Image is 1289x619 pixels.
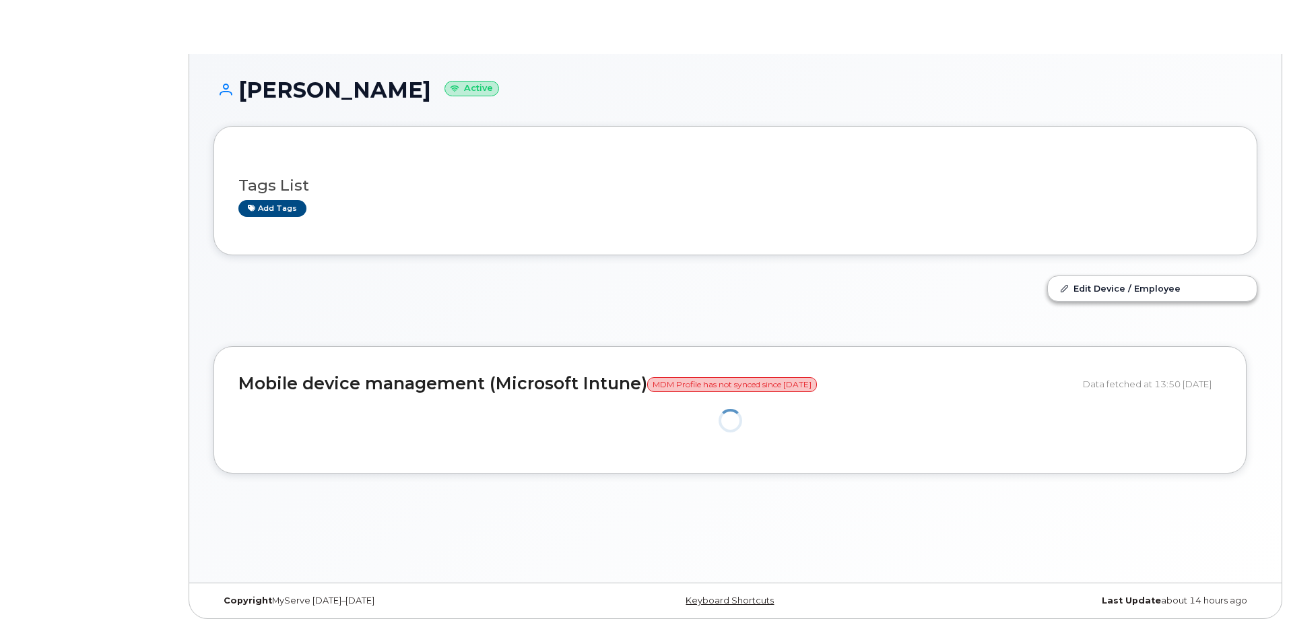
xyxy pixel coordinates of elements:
small: Active [444,81,499,96]
div: Data fetched at 13:50 [DATE] [1083,371,1222,397]
strong: Last Update [1102,595,1161,606]
a: Add tags [238,200,306,217]
h2: Mobile device management (Microsoft Intune) [238,374,1073,393]
strong: Copyright [224,595,272,606]
h3: Tags List [238,177,1232,194]
a: Keyboard Shortcuts [686,595,774,606]
a: Edit Device / Employee [1048,276,1257,300]
span: MDM Profile has not synced since [DATE] [647,377,817,392]
div: about 14 hours ago [909,595,1257,606]
h1: [PERSON_NAME] [213,78,1257,102]
div: MyServe [DATE]–[DATE] [213,595,562,606]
